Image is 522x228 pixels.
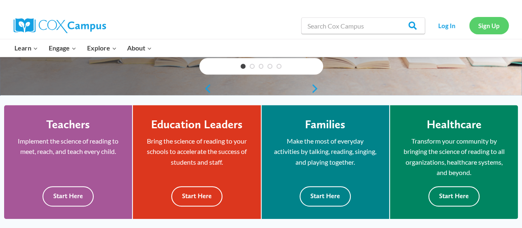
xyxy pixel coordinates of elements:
h4: Education Leaders [151,118,243,132]
button: Start Here [43,186,94,206]
p: Make the most of everyday activities by talking, reading, singing, and playing together. [274,136,377,168]
button: Start Here [171,186,222,206]
h4: Healthcare [426,118,481,132]
nav: Primary Navigation [9,39,157,57]
button: Child menu of Explore [82,39,122,57]
a: 4 [267,64,272,69]
a: 3 [259,64,264,69]
a: Families Make the most of everyday activities by talking, reading, singing, and playing together.... [262,105,389,219]
button: Child menu of About [122,39,157,57]
a: Teachers Implement the science of reading to meet, reach, and teach every child. Start Here [4,105,132,219]
a: Sign Up [469,17,509,34]
a: 5 [276,64,281,69]
h4: Families [305,118,345,132]
a: Log In [429,17,465,34]
p: Bring the science of reading to your schools to accelerate the success of students and staff. [145,136,248,168]
h4: Teachers [46,118,90,132]
button: Start Here [300,186,351,206]
button: Child menu of Engage [43,39,82,57]
button: Child menu of Learn [9,39,44,57]
img: Cox Campus [14,18,106,33]
input: Search Cox Campus [301,17,425,34]
a: Education Leaders Bring the science of reading to your schools to accelerate the success of stude... [133,105,260,219]
div: content slider buttons [199,80,323,97]
a: 2 [250,64,255,69]
a: 1 [241,64,246,69]
a: previous [199,84,212,94]
a: Healthcare Transform your community by bringing the science of reading to all organizations, heal... [390,105,518,219]
a: next [311,84,323,94]
p: Transform your community by bringing the science of reading to all organizations, healthcare syst... [402,136,505,178]
button: Start Here [428,186,479,206]
nav: Secondary Navigation [429,17,509,34]
p: Implement the science of reading to meet, reach, and teach every child. [17,136,120,157]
